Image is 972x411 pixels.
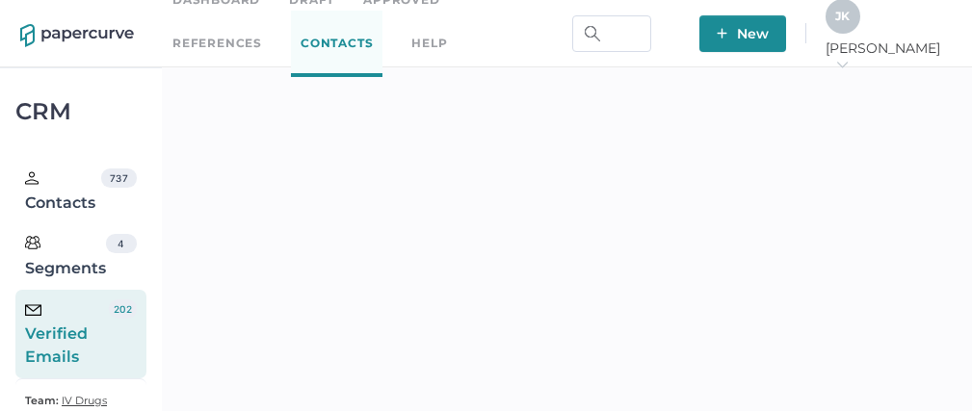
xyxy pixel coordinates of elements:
[835,9,850,23] span: J K
[411,33,447,54] div: help
[717,15,769,52] span: New
[25,168,101,215] div: Contacts
[717,28,727,39] img: plus-white.e19ec114.svg
[835,58,849,71] i: arrow_right
[25,235,40,250] img: segments.b9481e3d.svg
[572,15,651,52] input: Search Workspace
[25,171,39,185] img: person.20a629c4.svg
[15,103,146,120] div: CRM
[291,11,382,77] a: Contacts
[699,15,786,52] button: New
[826,39,952,74] span: [PERSON_NAME]
[25,234,106,280] div: Segments
[109,299,138,319] div: 202
[25,304,41,316] img: email-icon-black.c777dcea.svg
[106,234,137,253] div: 4
[62,394,107,407] span: IV Drugs
[20,24,134,47] img: papercurve-logo-colour.7244d18c.svg
[172,33,262,54] a: References
[101,168,137,188] div: 737
[585,26,600,41] img: search.bf03fe8b.svg
[25,299,109,369] div: Verified Emails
